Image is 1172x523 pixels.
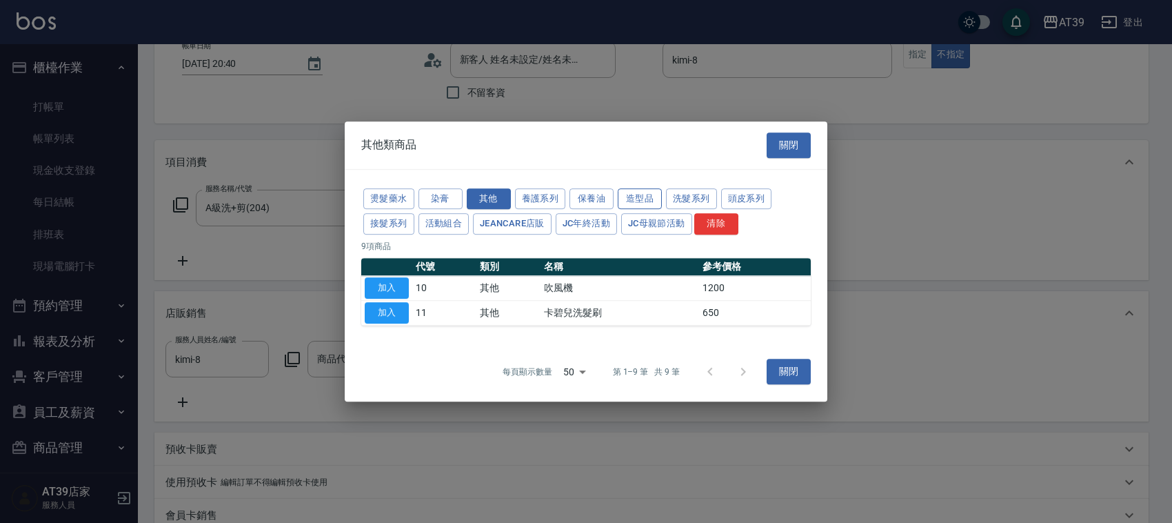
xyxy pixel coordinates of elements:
[540,258,699,276] th: 名稱
[412,276,476,301] td: 10
[412,258,476,276] th: 代號
[418,213,469,235] button: 活動組合
[361,240,811,253] p: 9 項商品
[418,188,463,210] button: 染膏
[621,213,692,235] button: JC母親節活動
[699,300,811,325] td: 650
[476,276,540,301] td: 其他
[363,213,414,235] button: 接髮系列
[699,258,811,276] th: 參考價格
[365,302,409,324] button: 加入
[476,258,540,276] th: 類別
[540,276,699,301] td: 吹風機
[540,300,699,325] td: 卡碧兒洗髮刷
[613,366,680,378] p: 第 1–9 筆 共 9 筆
[666,188,717,210] button: 洗髮系列
[767,132,811,158] button: 關閉
[618,188,662,210] button: 造型品
[721,188,772,210] button: 頭皮系列
[694,213,738,235] button: 清除
[412,300,476,325] td: 11
[699,276,811,301] td: 1200
[473,213,552,235] button: JeanCare店販
[515,188,566,210] button: 養護系列
[569,188,614,210] button: 保養油
[363,188,414,210] button: 燙髮藥水
[503,366,552,378] p: 每頁顯示數量
[556,213,617,235] button: JC年終活動
[476,300,540,325] td: 其他
[467,188,511,210] button: 其他
[558,353,591,391] div: 50
[767,359,811,385] button: 關閉
[361,138,416,152] span: 其他類商品
[365,277,409,299] button: 加入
